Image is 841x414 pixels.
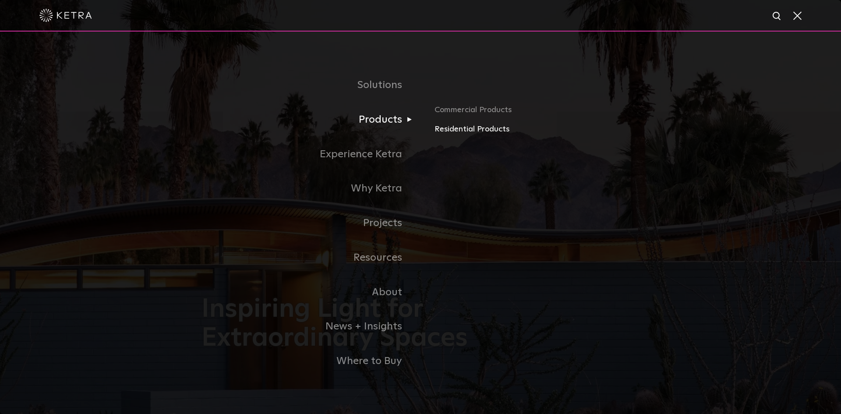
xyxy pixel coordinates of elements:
[201,137,420,172] a: Experience Ketra
[435,123,640,136] a: Residential Products
[201,68,640,379] div: Navigation Menu
[201,344,420,379] a: Where to Buy
[201,309,420,344] a: News + Insights
[201,68,420,103] a: Solutions
[435,104,640,123] a: Commercial Products
[201,171,420,206] a: Why Ketra
[39,9,92,22] img: ketra-logo-2019-white
[201,241,420,275] a: Resources
[201,103,420,137] a: Products
[201,275,420,310] a: About
[772,11,783,22] img: search icon
[201,206,420,241] a: Projects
